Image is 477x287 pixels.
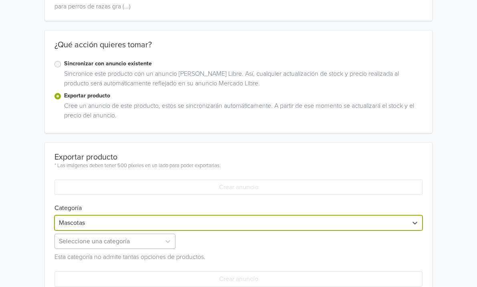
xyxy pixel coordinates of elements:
div: * Las imágenes deben tener 500 píxeles en un lado para poder exportarlas. [54,162,221,170]
div: Esta categoría no admite tantas opciones de productos. [54,249,423,262]
div: ¿Qué acción quieres tomar? [45,40,433,59]
h6: Categoría [54,195,423,212]
label: Sincronizar con anuncio existente [64,59,423,68]
button: Crear anuncio [54,180,423,195]
div: Sincronice este producto con un anuncio [PERSON_NAME] Libre. Así, cualquier actualización de stoc... [61,69,423,91]
button: Crear anuncio [54,271,423,287]
label: Exportar producto [64,91,423,100]
div: Exportar producto [54,152,221,162]
div: Cree un anuncio de este producto, estos se sincronizarán automáticamente. A partir de ese momento... [61,101,423,123]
